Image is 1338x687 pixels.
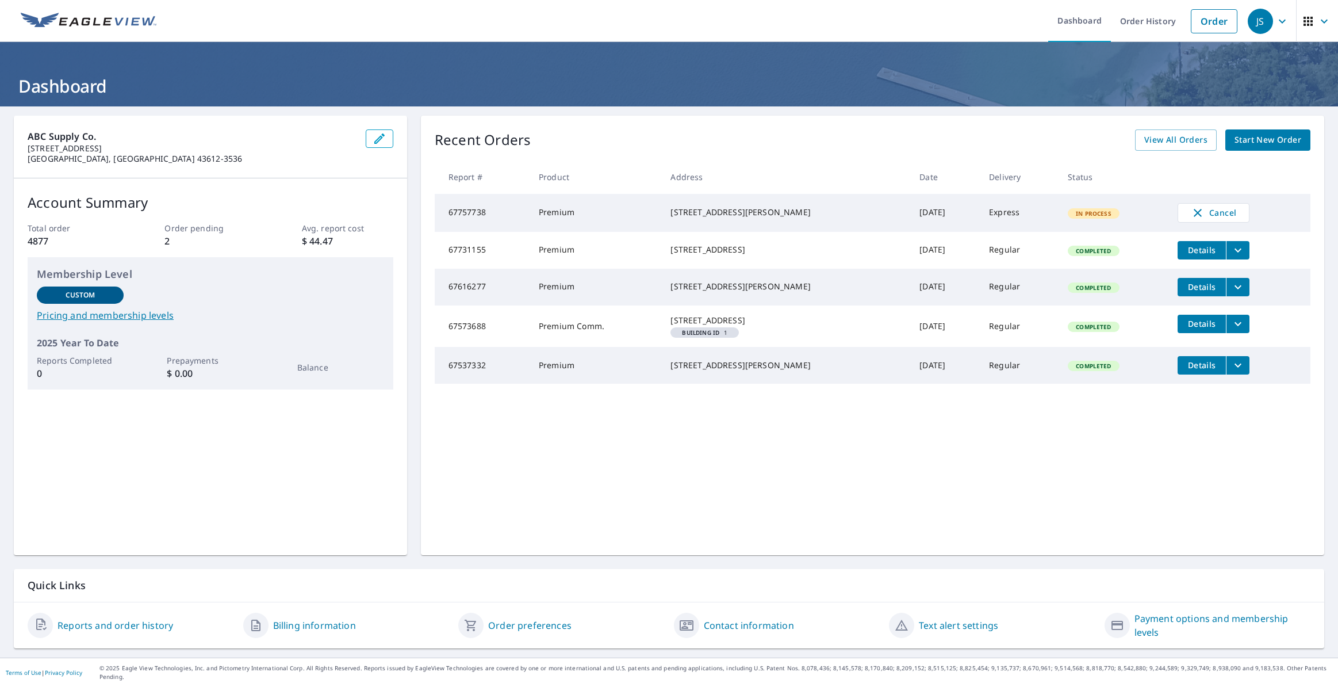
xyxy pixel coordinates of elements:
[661,160,910,194] th: Address
[164,234,256,248] p: 2
[435,347,530,384] td: 67537332
[980,269,1059,306] td: Regular
[530,347,661,384] td: Premium
[167,367,254,380] p: $ 0.00
[1184,245,1219,255] span: Details
[488,619,572,632] a: Order preferences
[1184,318,1219,329] span: Details
[919,619,998,632] a: Text alert settings
[530,269,661,306] td: Premium
[1069,362,1118,370] span: Completed
[1135,129,1217,151] a: View All Orders
[530,160,661,194] th: Product
[37,308,384,322] a: Pricing and membership levels
[910,232,980,269] td: [DATE]
[37,367,124,380] p: 0
[530,232,661,269] td: Premium
[37,266,384,282] p: Membership Level
[1225,129,1310,151] a: Start New Order
[1184,281,1219,292] span: Details
[704,619,794,632] a: Contact information
[670,207,901,218] div: [STREET_ADDRESS][PERSON_NAME]
[1178,203,1249,223] button: Cancel
[1184,360,1219,371] span: Details
[302,222,393,234] p: Avg. report cost
[1059,160,1168,194] th: Status
[435,194,530,232] td: 67757738
[1235,133,1301,147] span: Start New Order
[910,160,980,194] th: Date
[435,129,531,151] p: Recent Orders
[980,194,1059,232] td: Express
[302,234,393,248] p: $ 44.47
[6,669,41,677] a: Terms of Use
[670,315,901,326] div: [STREET_ADDRESS]
[1069,209,1118,217] span: In Process
[1226,315,1249,333] button: filesDropdownBtn-67573688
[1178,356,1226,375] button: detailsBtn-67537332
[530,194,661,232] td: Premium
[980,306,1059,347] td: Regular
[910,194,980,232] td: [DATE]
[21,13,156,30] img: EV Logo
[99,664,1332,681] p: © 2025 Eagle View Technologies, Inc. and Pictometry International Corp. All Rights Reserved. Repo...
[37,336,384,350] p: 2025 Year To Date
[1226,356,1249,375] button: filesDropdownBtn-67537332
[435,232,530,269] td: 67731155
[28,222,119,234] p: Total order
[435,306,530,347] td: 67573688
[1191,9,1237,33] a: Order
[980,232,1059,269] td: Regular
[910,269,980,306] td: [DATE]
[297,361,384,373] p: Balance
[1178,241,1226,259] button: detailsBtn-67731155
[1134,612,1311,639] a: Payment options and membership levels
[57,619,173,632] a: Reports and order history
[45,669,82,677] a: Privacy Policy
[1248,9,1273,34] div: JS
[1178,315,1226,333] button: detailsBtn-67573688
[14,74,1324,98] h1: Dashboard
[28,143,356,154] p: [STREET_ADDRESS]
[530,306,661,347] td: Premium Comm.
[980,160,1059,194] th: Delivery
[1069,284,1118,292] span: Completed
[1069,323,1118,331] span: Completed
[1226,278,1249,296] button: filesDropdownBtn-67616277
[37,354,124,367] p: Reports Completed
[273,619,356,632] a: Billing information
[1144,133,1207,147] span: View All Orders
[1069,247,1118,255] span: Completed
[682,330,719,335] em: Building ID
[435,269,530,306] td: 67616277
[164,222,256,234] p: Order pending
[28,578,1310,593] p: Quick Links
[675,330,734,335] span: 1
[167,354,254,367] p: Prepayments
[28,234,119,248] p: 4877
[435,160,530,194] th: Report #
[910,306,980,347] td: [DATE]
[28,154,356,164] p: [GEOGRAPHIC_DATA], [GEOGRAPHIC_DATA] 43612-3536
[28,192,393,213] p: Account Summary
[28,129,356,143] p: ABC Supply Co.
[910,347,980,384] td: [DATE]
[66,290,95,300] p: Custom
[1226,241,1249,259] button: filesDropdownBtn-67731155
[670,281,901,292] div: [STREET_ADDRESS][PERSON_NAME]
[670,360,901,371] div: [STREET_ADDRESS][PERSON_NAME]
[1190,206,1237,220] span: Cancel
[980,347,1059,384] td: Regular
[670,244,901,255] div: [STREET_ADDRESS]
[1178,278,1226,296] button: detailsBtn-67616277
[6,669,82,676] p: |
